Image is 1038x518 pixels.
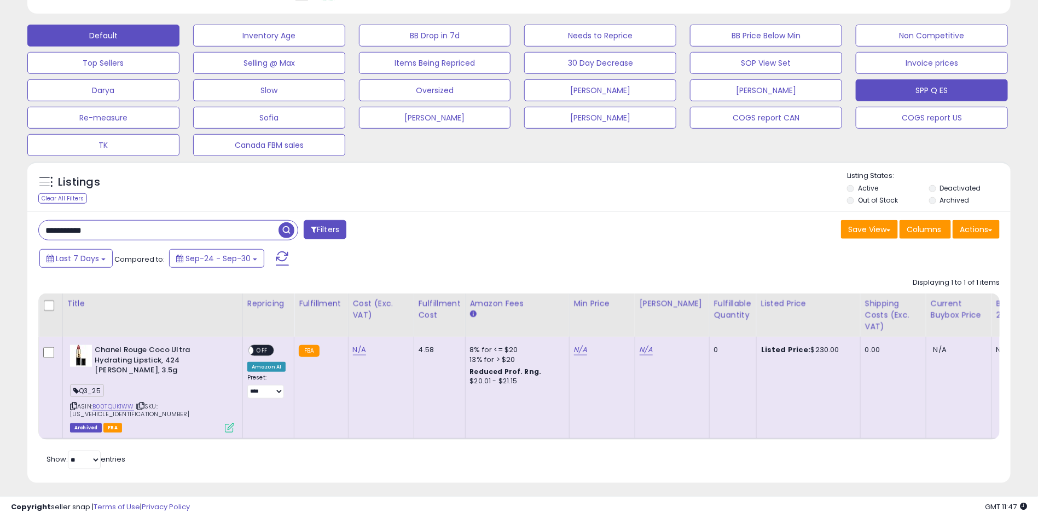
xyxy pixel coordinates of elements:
button: Selling @ Max [193,52,345,74]
button: Darya [27,79,179,101]
div: Min Price [574,298,630,309]
b: Reduced Prof. Rng. [470,367,542,376]
button: Inventory Age [193,25,345,47]
label: Deactivated [940,183,981,193]
small: Amazon Fees. [470,309,477,319]
div: 8% for <= $20 [470,345,561,355]
div: Fulfillment Cost [419,298,461,321]
div: Shipping Costs (Exc. VAT) [865,298,921,332]
div: Repricing [247,298,289,309]
button: BB Drop in 7d [359,25,511,47]
button: Default [27,25,179,47]
button: Oversized [359,79,511,101]
button: Sep-24 - Sep-30 [169,249,264,268]
button: Actions [953,220,1000,239]
button: COGS report CAN [690,107,842,129]
a: N/A [640,344,653,355]
button: Canada FBM sales [193,134,345,156]
span: Sep-24 - Sep-30 [185,253,251,264]
div: BB Share 24h. [996,298,1036,321]
div: [PERSON_NAME] [640,298,705,309]
span: Listings that have been deleted from Seller Central [70,423,102,433]
div: 0 [714,345,748,355]
b: Chanel Rouge Coco Ultra Hydrating Lipstick, 424 [PERSON_NAME], 3.5g [95,345,228,378]
div: Clear All Filters [38,193,87,204]
div: Amazon AI [247,362,286,372]
label: Archived [940,195,970,205]
div: 0.00 [865,345,918,355]
div: 4.58 [419,345,457,355]
div: Preset: [247,374,286,398]
div: Listed Price [761,298,856,309]
span: N/A [933,344,947,355]
h5: Listings [58,175,100,190]
a: Privacy Policy [142,502,190,512]
button: Re-measure [27,107,179,129]
small: FBA [299,345,319,357]
img: 31Fwt17U6GL._SL40_.jpg [70,345,92,367]
button: [PERSON_NAME] [524,107,676,129]
button: TK [27,134,179,156]
button: Non Competitive [856,25,1008,47]
button: Top Sellers [27,52,179,74]
button: BB Price Below Min [690,25,842,47]
div: Cost (Exc. VAT) [353,298,409,321]
button: Invoice prices [856,52,1008,74]
div: Displaying 1 to 1 of 1 items [913,278,1000,288]
div: $20.01 - $21.15 [470,377,561,386]
button: Columns [900,220,951,239]
button: Sofia [193,107,345,129]
label: Active [859,183,879,193]
strong: Copyright [11,502,51,512]
a: B00TQUK1WW [92,402,134,411]
button: [PERSON_NAME] [359,107,511,129]
div: N/A [996,345,1033,355]
a: N/A [353,344,366,355]
button: Needs to Reprice [524,25,676,47]
span: 2025-10-8 11:47 GMT [985,502,1027,512]
span: OFF [253,346,271,355]
div: Title [67,298,238,309]
span: Columns [907,224,941,235]
span: Show: entries [47,454,125,464]
div: seller snap | | [11,502,190,513]
div: $230.00 [761,345,852,355]
button: [PERSON_NAME] [524,79,676,101]
a: Terms of Use [94,502,140,512]
div: Fulfillment [299,298,343,309]
button: Slow [193,79,345,101]
button: COGS report US [856,107,1008,129]
span: FBA [103,423,122,433]
div: 13% for > $20 [470,355,561,365]
button: Save View [841,220,898,239]
span: Compared to: [114,254,165,264]
span: | SKU: [US_VEHICLE_IDENTIFICATION_NUMBER] [70,402,190,418]
div: Amazon Fees [470,298,565,309]
button: SPP Q ES [856,79,1008,101]
div: Current Buybox Price [931,298,987,321]
b: Listed Price: [761,344,811,355]
button: Last 7 Days [39,249,113,268]
button: SOP View Set [690,52,842,74]
button: 30 Day Decrease [524,52,676,74]
a: N/A [574,344,587,355]
p: Listing States: [847,171,1011,181]
button: [PERSON_NAME] [690,79,842,101]
span: Q3_25 [70,384,104,397]
label: Out of Stock [859,195,898,205]
button: Items Being Repriced [359,52,511,74]
span: Last 7 Days [56,253,99,264]
button: Filters [304,220,346,239]
div: ASIN: [70,345,234,431]
div: Fulfillable Quantity [714,298,752,321]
